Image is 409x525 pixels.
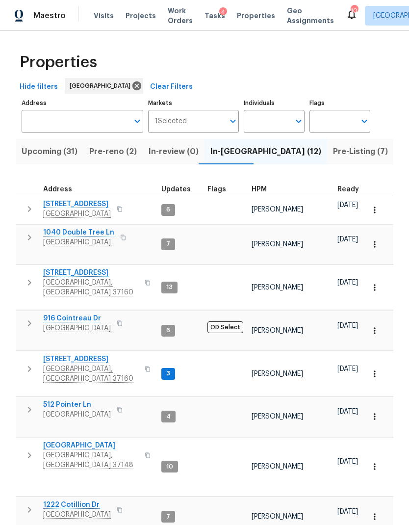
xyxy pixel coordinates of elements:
[89,145,137,158] span: Pre-reno (2)
[252,370,303,377] span: [PERSON_NAME]
[43,186,72,193] span: Address
[337,508,358,515] span: [DATE]
[65,78,143,94] div: [GEOGRAPHIC_DATA]
[358,114,371,128] button: Open
[94,11,114,21] span: Visits
[244,100,305,106] label: Individuals
[252,413,303,420] span: [PERSON_NAME]
[292,114,306,128] button: Open
[162,240,174,248] span: 7
[337,186,359,193] span: Ready
[252,513,303,520] span: [PERSON_NAME]
[252,463,303,470] span: [PERSON_NAME]
[162,463,177,471] span: 10
[333,145,388,158] span: Pre-Listing (7)
[20,81,58,93] span: Hide filters
[252,186,267,193] span: HPM
[204,12,225,19] span: Tasks
[16,78,62,96] button: Hide filters
[219,7,227,17] div: 4
[337,202,358,209] span: [DATE]
[70,81,134,91] span: [GEOGRAPHIC_DATA]
[149,145,199,158] span: In-review (0)
[210,145,321,158] span: In-[GEOGRAPHIC_DATA] (12)
[337,279,358,286] span: [DATE]
[337,408,358,415] span: [DATE]
[43,400,111,410] span: 512 Pointer Ln
[150,81,193,93] span: Clear Filters
[337,322,358,329] span: [DATE]
[148,100,239,106] label: Markets
[351,6,358,16] div: 10
[287,6,334,26] span: Geo Assignments
[309,100,370,106] label: Flags
[162,513,174,521] span: 7
[22,100,143,106] label: Address
[22,145,77,158] span: Upcoming (31)
[162,326,174,335] span: 6
[168,6,193,26] span: Work Orders
[337,458,358,465] span: [DATE]
[337,236,358,243] span: [DATE]
[162,206,174,214] span: 6
[207,321,243,333] span: OD Select
[162,413,175,421] span: 4
[130,114,144,128] button: Open
[146,78,197,96] button: Clear Filters
[126,11,156,21] span: Projects
[252,284,303,291] span: [PERSON_NAME]
[155,117,187,126] span: 1 Selected
[237,11,275,21] span: Properties
[162,369,174,378] span: 3
[20,57,97,67] span: Properties
[43,410,111,420] span: [GEOGRAPHIC_DATA]
[252,327,303,334] span: [PERSON_NAME]
[252,241,303,248] span: [PERSON_NAME]
[33,11,66,21] span: Maestro
[207,186,226,193] span: Flags
[337,366,358,372] span: [DATE]
[161,186,191,193] span: Updates
[337,186,368,193] div: Earliest renovation start date (first business day after COE or Checkout)
[226,114,240,128] button: Open
[252,206,303,213] span: [PERSON_NAME]
[162,283,177,291] span: 13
